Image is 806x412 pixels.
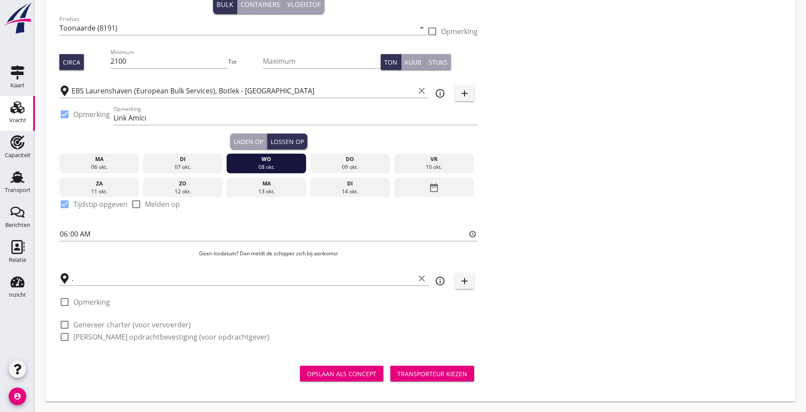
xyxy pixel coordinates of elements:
div: Kaart [10,82,24,88]
i: add [459,276,470,286]
input: Losplaats [72,271,415,285]
div: zo [145,180,220,188]
label: Opmerking [441,27,478,36]
i: arrow_drop_down [417,23,427,33]
i: info_outline [435,88,445,99]
div: vr [396,155,471,163]
div: Inzicht [9,292,26,298]
label: [PERSON_NAME] opdrachtbevestiging (voor opdrachtgever) [73,333,269,341]
div: 07 okt. [145,163,220,171]
div: Laden op [234,137,263,146]
div: Vracht [9,117,26,123]
i: info_outline [435,276,445,286]
input: Minimum [110,54,228,68]
div: 09 okt. [313,163,388,171]
input: Maximum [263,54,380,68]
button: Laden op [230,134,267,149]
p: Geen losdatum? Dan meldt de schipper zich bij aankomst [59,250,478,257]
i: clear [417,273,427,284]
div: Tot [228,58,263,66]
div: Stuks [429,58,448,67]
div: 10 okt. [396,163,471,171]
input: Opmerking [114,111,478,125]
div: Lossen op [271,137,304,146]
i: date_range [429,180,439,196]
div: Opslaan als concept [307,369,376,378]
div: do [313,155,388,163]
button: Circa [59,54,84,70]
div: 06 okt. [62,163,137,171]
button: Opslaan als concept [300,366,383,381]
label: Opmerking [73,110,110,119]
i: clear [417,86,427,96]
div: ma [229,180,304,188]
div: Transport [5,187,31,193]
div: 12 okt. [145,188,220,196]
label: Melden op [145,200,180,209]
div: 11 okt. [62,188,137,196]
button: Ton [381,54,401,70]
div: Capaciteit [5,152,31,158]
i: add [459,88,470,99]
button: Stuks [425,54,451,70]
div: 13 okt. [229,188,304,196]
div: ma [62,155,137,163]
div: Circa [63,58,80,67]
input: Laadplaats [72,84,415,98]
i: account_circle [9,388,26,405]
div: Transporteur kiezen [397,369,467,378]
button: Kuub [401,54,425,70]
div: di [145,155,220,163]
label: Genereer charter (voor vervoerder) [73,320,191,329]
button: Lossen op [267,134,307,149]
div: Ton [384,58,397,67]
div: za [62,180,137,188]
label: Tijdstip opgeven [73,200,127,209]
div: wo [229,155,304,163]
input: Product [59,21,415,35]
div: Relatie [9,257,26,263]
label: Opmerking [73,298,110,306]
button: Transporteur kiezen [390,366,474,381]
div: 08 okt. [229,163,304,171]
div: Berichten [5,222,30,228]
div: Kuub [405,58,421,67]
img: logo-small.a267ee39.svg [2,2,33,34]
div: di [313,180,388,188]
div: 14 okt. [313,188,388,196]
